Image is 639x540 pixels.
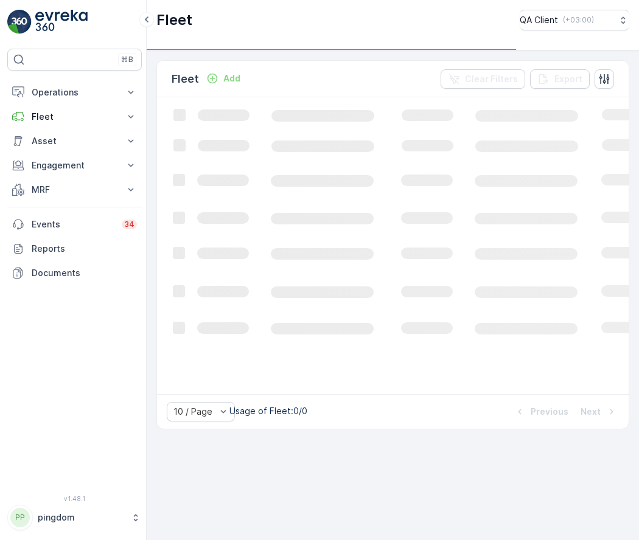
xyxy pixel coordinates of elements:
button: Asset [7,129,142,153]
div: PP [10,508,30,527]
button: MRF [7,178,142,202]
p: Export [554,73,582,85]
button: QA Client(+03:00) [520,10,629,30]
p: Fleet [172,71,199,88]
img: logo [7,10,32,34]
p: Events [32,218,114,230]
p: Fleet [32,111,117,123]
p: ( +03:00 ) [563,15,594,25]
img: logo_light-DOdMpM7g.png [35,10,88,34]
button: Next [579,404,619,419]
p: Engagement [32,159,117,171]
p: pingdom [38,511,125,524]
p: Fleet [156,10,192,30]
a: Reports [7,237,142,261]
p: Reports [32,243,137,255]
p: 34 [124,220,134,229]
button: PPpingdom [7,505,142,530]
p: Documents [32,267,137,279]
button: Fleet [7,105,142,129]
p: Usage of Fleet : 0/0 [229,405,307,417]
p: QA Client [520,14,558,26]
p: Add [223,72,240,85]
p: Asset [32,135,117,147]
a: Events34 [7,212,142,237]
p: Operations [32,86,117,99]
button: Engagement [7,153,142,178]
button: Clear Filters [441,69,525,89]
button: Operations [7,80,142,105]
button: Add [201,71,245,86]
p: ⌘B [121,55,133,64]
p: Previous [531,406,568,418]
span: v 1.48.1 [7,495,142,502]
button: Export [530,69,590,89]
button: Previous [512,404,570,419]
a: Documents [7,261,142,285]
p: Clear Filters [465,73,518,85]
p: Next [581,406,601,418]
p: MRF [32,184,117,196]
